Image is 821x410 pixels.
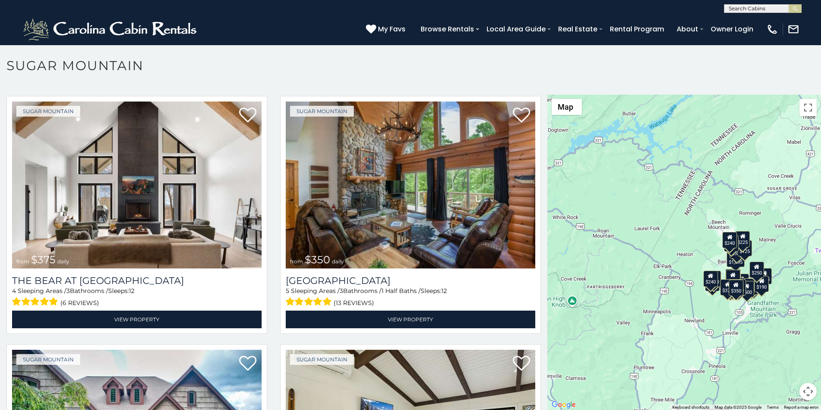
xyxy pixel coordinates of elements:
[740,281,754,297] div: $500
[706,22,758,37] a: Owner Login
[286,102,535,268] a: Grouse Moor Lodge from $350 daily
[290,258,303,265] span: from
[334,297,374,308] span: (13 reviews)
[606,22,668,37] a: Rental Program
[727,251,745,267] div: $1,095
[16,106,80,117] a: Sugar Mountain
[441,287,447,295] span: 12
[286,287,535,308] div: Sleeping Areas / Bathrooms / Sleeps:
[715,405,762,410] span: Map data ©2025 Google
[755,276,769,292] div: $190
[239,355,256,373] a: Add to favorites
[725,269,740,285] div: $190
[513,107,530,125] a: Add to favorites
[737,240,752,256] div: $125
[16,354,80,365] a: Sugar Mountain
[482,22,550,37] a: Local Area Guide
[513,355,530,373] a: Add to favorites
[129,287,134,295] span: 12
[286,275,535,287] h3: Grouse Moor Lodge
[784,405,818,410] a: Report a map error
[416,22,478,37] a: Browse Rentals
[554,22,602,37] a: Real Estate
[332,258,344,265] span: daily
[378,24,406,34] span: My Favs
[703,271,718,287] div: $240
[734,274,749,290] div: $200
[721,279,735,296] div: $375
[729,280,743,296] div: $350
[57,258,69,265] span: daily
[366,24,408,35] a: My Favs
[12,102,262,268] img: The Bear At Sugar Mountain
[286,102,535,268] img: Grouse Moor Lodge
[239,107,256,125] a: Add to favorites
[381,287,421,295] span: 1 Half Baths /
[286,287,289,295] span: 5
[726,270,740,286] div: $300
[799,99,817,116] button: Toggle fullscreen view
[757,268,772,284] div: $155
[744,278,759,295] div: $195
[66,287,70,295] span: 3
[290,354,354,365] a: Sugar Mountain
[12,311,262,328] a: View Property
[340,287,343,295] span: 3
[12,275,262,287] h3: The Bear At Sugar Mountain
[723,232,737,248] div: $240
[16,258,29,265] span: from
[766,23,778,35] img: phone-regular-white.png
[286,275,535,287] a: [GEOGRAPHIC_DATA]
[12,102,262,268] a: The Bear At Sugar Mountain from $375 daily
[552,99,582,115] button: Change map style
[799,383,817,400] button: Map camera controls
[286,311,535,328] a: View Property
[290,106,354,117] a: Sugar Mountain
[60,297,99,308] span: (6 reviews)
[672,22,702,37] a: About
[12,275,262,287] a: The Bear At [GEOGRAPHIC_DATA]
[12,287,16,295] span: 4
[22,16,200,42] img: White-1-2.png
[736,231,750,247] div: $225
[767,405,779,410] a: Terms
[749,262,764,278] div: $250
[305,253,330,266] span: $350
[31,253,56,266] span: $375
[787,23,799,35] img: mail-regular-white.png
[558,102,573,111] span: Map
[12,287,262,308] div: Sleeping Areas / Bathrooms / Sleeps:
